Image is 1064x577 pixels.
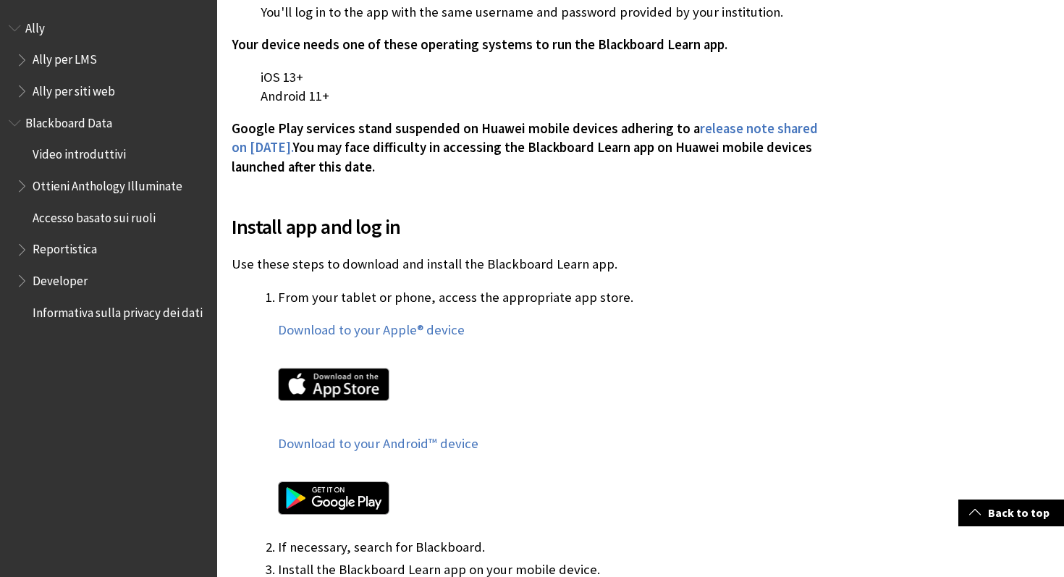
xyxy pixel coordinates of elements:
[25,111,112,130] span: Blackboard Data
[278,467,835,535] a: Google Play
[232,255,835,274] p: Use these steps to download and install the Blackboard Learn app.
[232,68,835,106] p: iOS 13+ Android 11+
[33,143,126,162] span: Video introduttivi
[232,36,727,53] span: Your device needs one of these operating systems to run the Blackboard Learn app.
[278,435,478,452] a: Download to your Android™ device
[278,368,389,401] img: Apple App Store
[278,537,835,557] li: If necessary, search for Blackboard.
[33,174,182,193] span: Ottieni Anthology Illuminate
[232,3,835,22] p: You'll log in to the app with the same username and password provided by your institution.
[278,481,389,515] img: Google Play
[33,206,156,225] span: Accesso basato sui ruoli
[9,111,208,325] nav: Book outline for Anthology Illuminate
[278,321,465,339] a: Download to your Apple® device
[33,300,203,320] span: Informativa sulla privacy dei dati
[232,139,812,174] span: You may face difficulty in accessing the Blackboard Learn app on Huawei mobile devices launched a...
[232,120,700,137] span: Google Play services stand suspended on Huawei mobile devices adhering to a
[33,79,115,98] span: Ally per siti web
[33,269,88,288] span: Developer
[25,16,45,35] span: Ally
[33,237,97,257] span: Reportistica
[232,194,835,242] h2: Install app and log in
[232,120,818,156] a: release note shared on [DATE].
[33,48,97,67] span: Ally per LMS
[278,288,835,307] p: From your tablet or phone, access the appropriate app store.
[9,16,208,104] nav: Book outline for Anthology Ally Help
[958,500,1064,526] a: Back to top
